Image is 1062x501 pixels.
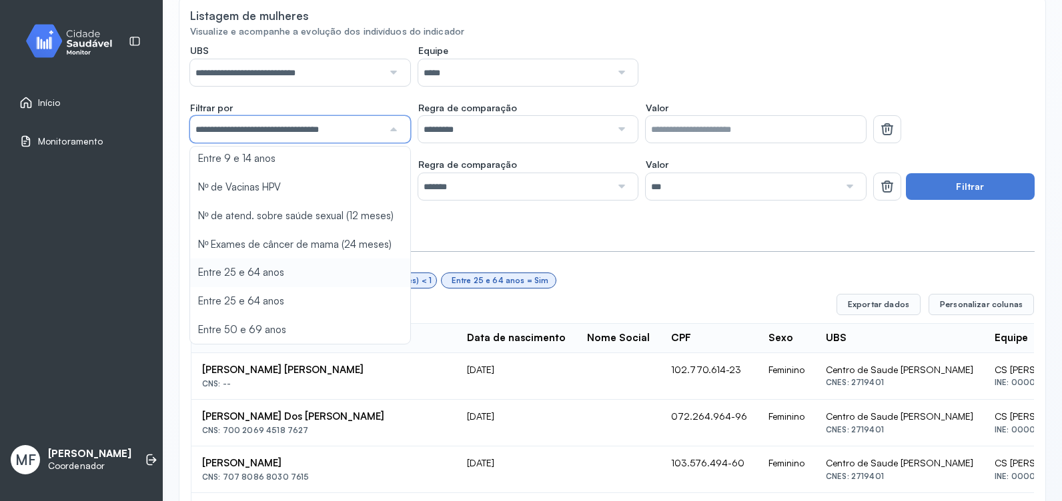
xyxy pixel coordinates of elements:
[456,400,576,446] td: [DATE]
[202,472,446,482] div: CNS: 707 8086 8030 7615
[202,410,446,423] div: [PERSON_NAME] Dos [PERSON_NAME]
[995,332,1028,344] div: Equipe
[14,21,134,61] img: monitor.svg
[758,353,815,400] td: Feminino
[768,332,793,344] div: Sexo
[826,332,847,344] div: UBS
[38,97,61,109] span: Início
[660,446,758,493] td: 103.576.494-60
[38,136,103,147] span: Monitoramento
[646,159,668,171] span: Valor
[826,425,973,434] div: CNES: 2719401
[587,332,650,344] div: Nome Social
[202,426,446,435] div: CNS: 700 2069 4518 7627
[940,299,1023,310] span: Personalizar colunas
[15,451,36,468] span: MF
[190,102,233,114] span: Filtrar por
[202,379,446,388] div: CNS: --
[190,231,410,259] li: Nº Exames de câncer de mama (24 meses)
[190,202,410,231] li: Nº de atend. sobre saúde sexual (12 meses)
[646,102,668,114] span: Valor
[418,102,517,114] span: Regra de comparação
[190,45,209,57] span: UBS
[456,353,576,400] td: [DATE]
[826,410,973,422] div: Centro de Saude [PERSON_NAME]
[826,472,973,481] div: CNES: 2719401
[190,316,410,344] li: Entre 50 e 69 anos
[191,299,826,310] div: 994 registros encontrados
[456,446,576,493] td: [DATE]
[837,294,921,315] button: Exportar dados
[758,446,815,493] td: Feminino
[19,96,143,109] a: Início
[190,9,309,23] div: Listagem de mulheres
[48,448,131,460] p: [PERSON_NAME]
[452,276,549,285] div: Entre 25 e 64 anos = Sim
[826,364,973,376] div: Centro de Saude [PERSON_NAME]
[190,145,410,173] li: Entre 9 e 14 anos
[202,364,446,376] div: [PERSON_NAME] [PERSON_NAME]
[202,457,446,470] div: [PERSON_NAME]
[19,135,143,148] a: Monitoramento
[418,45,448,57] span: Equipe
[467,332,566,344] div: Data de nascimento
[190,287,410,316] li: Entre 25 e 64 anos
[660,353,758,400] td: 102.770.614-23
[929,294,1034,315] button: Personalizar colunas
[48,460,131,472] p: Coordenador
[671,332,691,344] div: CPF
[758,400,815,446] td: Feminino
[190,173,410,202] li: Nº de Vacinas HPV
[190,26,1035,37] div: Visualize e acompanhe a evolução dos indivíduos do indicador
[826,457,973,469] div: Centro de Saude [PERSON_NAME]
[906,173,1035,200] button: Filtrar
[660,400,758,446] td: 072.264.964-96
[418,159,517,171] span: Regra de comparação
[826,378,973,387] div: CNES: 2719401
[190,258,410,287] li: Entre 25 e 64 anos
